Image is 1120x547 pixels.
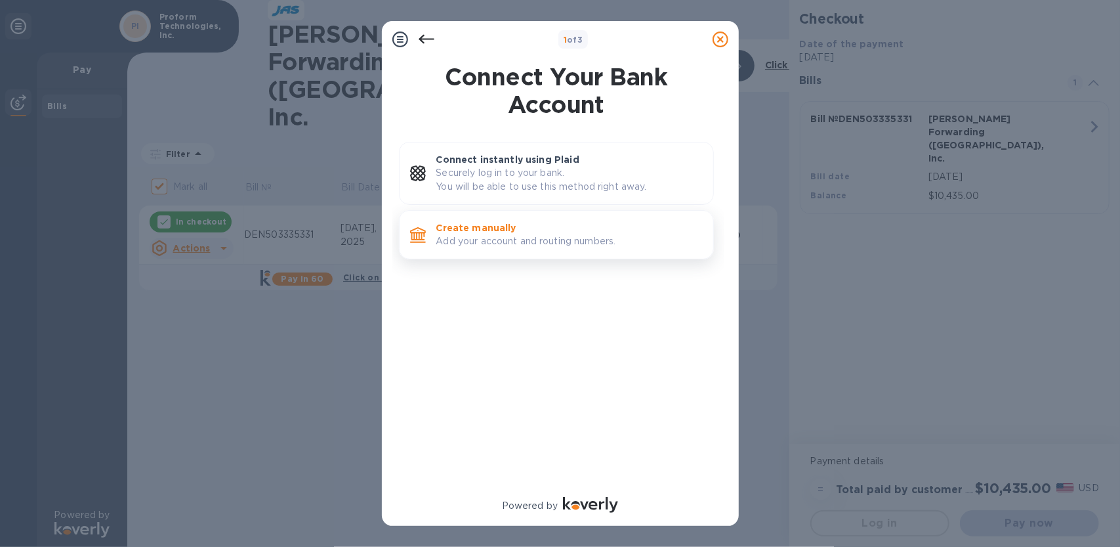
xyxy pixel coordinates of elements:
p: Powered by [502,499,558,513]
p: Create manually [436,221,703,234]
p: Connect instantly using Plaid [436,153,703,166]
p: Securely log in to your bank. You will be able to use this method right away. [436,166,703,194]
h1: Connect Your Bank Account [394,63,719,118]
img: Logo [563,497,618,513]
b: of 3 [564,35,583,45]
p: Add your account and routing numbers. [436,234,703,248]
span: 1 [564,35,567,45]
